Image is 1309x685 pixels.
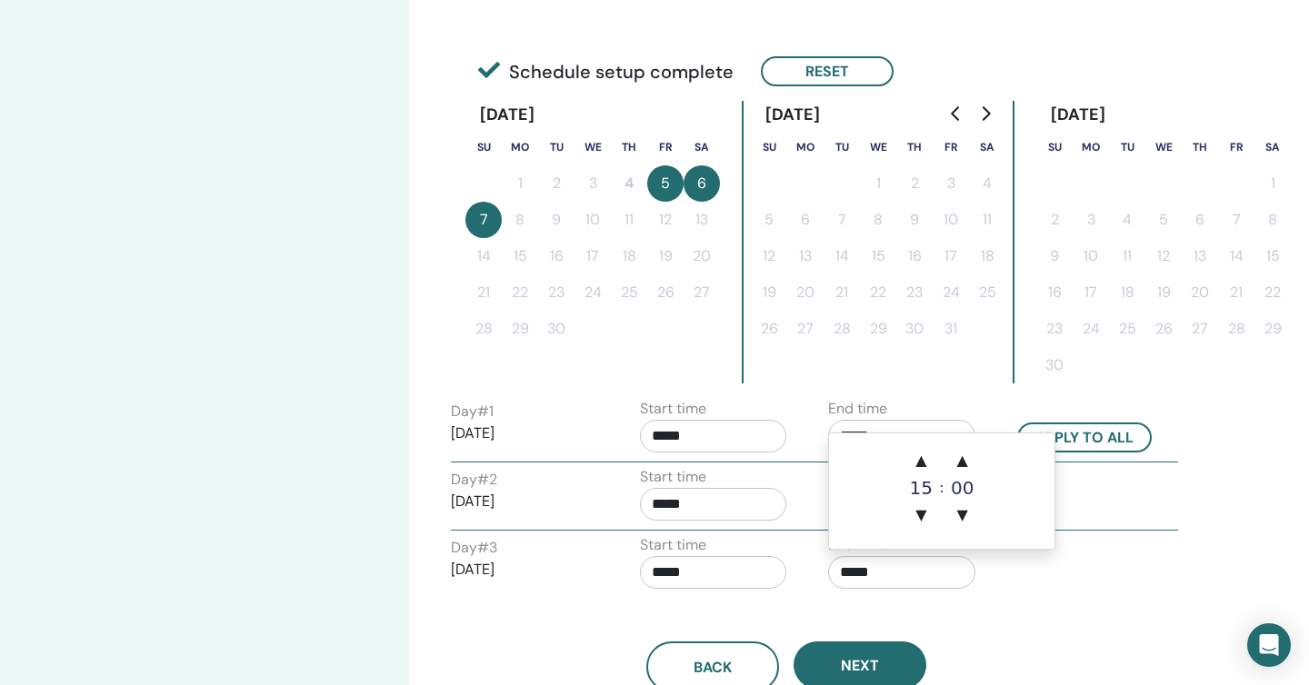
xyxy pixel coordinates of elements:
button: 5 [647,165,684,202]
button: 28 [1218,311,1254,347]
button: 21 [465,274,502,311]
button: 21 [824,274,860,311]
button: 5 [1145,202,1182,238]
button: 9 [896,202,933,238]
button: 30 [1036,347,1073,383]
button: 23 [538,274,575,311]
button: 14 [1218,238,1254,274]
th: Tuesday [824,129,860,165]
th: Friday [647,129,684,165]
th: Friday [1218,129,1254,165]
label: Start time [640,466,706,488]
button: 17 [1073,274,1109,311]
th: Thursday [1182,129,1218,165]
div: [DATE] [465,101,550,129]
button: 22 [502,274,538,311]
button: 9 [1036,238,1073,274]
button: 6 [1182,202,1218,238]
span: ▼ [944,497,981,533]
button: 29 [502,311,538,347]
button: 18 [969,238,1005,274]
button: 14 [824,238,860,274]
button: 4 [611,165,647,202]
button: 2 [538,165,575,202]
button: 1 [860,165,896,202]
button: 27 [684,274,720,311]
button: 1 [502,165,538,202]
div: : [939,442,944,533]
button: 26 [647,274,684,311]
th: Wednesday [860,129,896,165]
button: 28 [824,311,860,347]
button: 2 [896,165,933,202]
button: 17 [575,238,611,274]
label: Day # 2 [451,469,497,491]
button: 27 [1182,311,1218,347]
button: 29 [1254,311,1291,347]
button: 13 [684,202,720,238]
button: 5 [751,202,787,238]
button: 15 [1254,238,1291,274]
button: Reset [761,56,894,86]
th: Sunday [751,129,787,165]
button: 24 [575,274,611,311]
button: 16 [896,238,933,274]
button: 13 [787,238,824,274]
button: 23 [896,274,933,311]
button: 27 [787,311,824,347]
button: 25 [1109,311,1145,347]
button: 16 [1036,274,1073,311]
button: 23 [1036,311,1073,347]
button: 11 [611,202,647,238]
th: Thursday [896,129,933,165]
button: 12 [751,238,787,274]
button: 10 [575,202,611,238]
button: 4 [1109,202,1145,238]
div: 15 [903,479,939,497]
button: 22 [1254,274,1291,311]
button: 15 [502,238,538,274]
th: Friday [933,129,969,165]
button: 10 [1073,238,1109,274]
span: Back [694,658,732,677]
button: 20 [787,274,824,311]
th: Saturday [969,129,1005,165]
button: 16 [538,238,575,274]
button: 1 [1254,165,1291,202]
span: Schedule setup complete [478,58,734,85]
button: 21 [1218,274,1254,311]
button: 2 [1036,202,1073,238]
button: 22 [860,274,896,311]
label: Day # 1 [451,401,494,422]
button: 31 [933,311,969,347]
button: 19 [647,238,684,274]
p: [DATE] [451,491,598,512]
button: Go to previous month [942,95,971,132]
button: 8 [502,202,538,238]
th: Sunday [1036,129,1073,165]
button: 3 [575,165,611,202]
button: 3 [933,165,969,202]
div: [DATE] [751,101,835,129]
button: 25 [611,274,647,311]
button: 30 [896,311,933,347]
th: Tuesday [538,129,575,165]
span: Next [841,656,879,675]
p: [DATE] [451,559,598,581]
button: 26 [1145,311,1182,347]
span: ▲ [903,442,939,479]
button: 9 [538,202,575,238]
label: Start time [640,534,706,556]
button: 20 [1182,274,1218,311]
button: 11 [969,202,1005,238]
label: Start time [640,398,706,420]
div: [DATE] [1036,101,1121,129]
th: Saturday [1254,129,1291,165]
div: 00 [944,479,981,497]
th: Monday [787,129,824,165]
button: 7 [465,202,502,238]
button: 8 [860,202,896,238]
button: 24 [933,274,969,311]
button: 8 [1254,202,1291,238]
button: 10 [933,202,969,238]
